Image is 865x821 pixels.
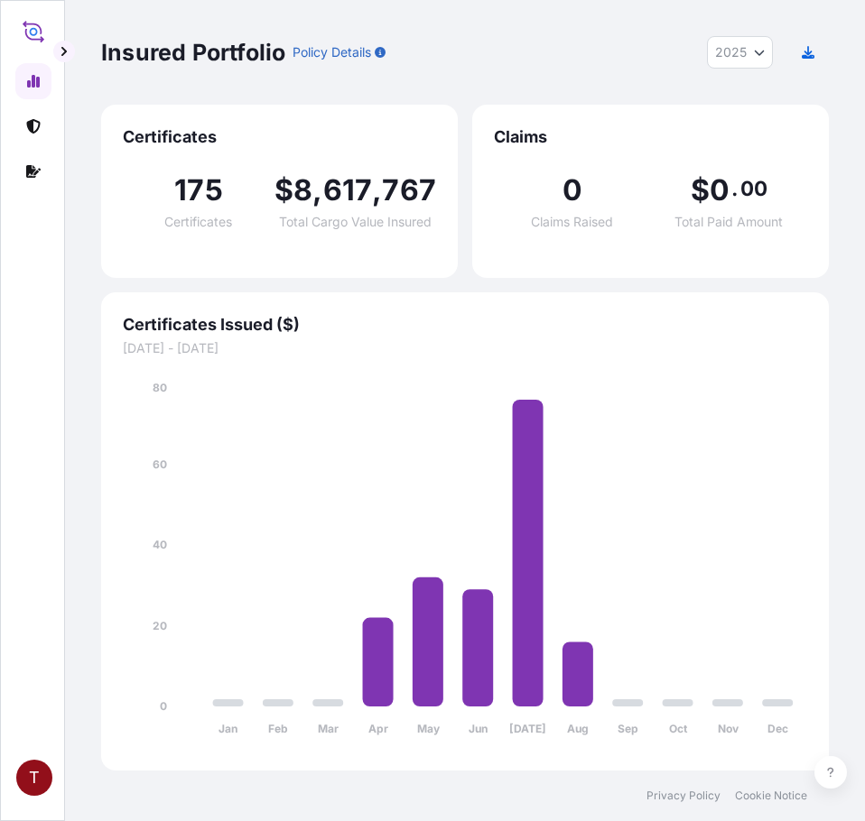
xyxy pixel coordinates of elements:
tspan: Feb [268,722,288,735]
tspan: Sep [618,722,638,735]
tspan: Aug [567,722,589,735]
span: $ [274,176,293,205]
tspan: [DATE] [509,722,546,735]
tspan: Jun [469,722,488,735]
span: Claims [494,126,807,148]
span: 767 [382,176,436,205]
span: , [312,176,322,205]
span: , [372,176,382,205]
span: 0 [710,176,730,205]
tspan: Mar [318,722,339,735]
tspan: 80 [153,381,167,394]
tspan: Nov [718,722,739,735]
span: 175 [174,176,223,205]
p: Policy Details [293,43,371,61]
span: 00 [740,181,767,196]
span: Total Cargo Value Insured [279,216,432,228]
tspan: 20 [153,619,167,632]
tspan: 60 [153,457,167,471]
span: . [731,181,738,196]
span: Certificates [123,126,436,148]
span: T [29,769,40,787]
tspan: 0 [160,699,167,713]
tspan: May [417,722,441,735]
button: Year Selector [707,36,773,69]
span: Total Paid Amount [674,216,783,228]
span: Claims Raised [531,216,613,228]
span: 617 [323,176,373,205]
a: Cookie Notice [735,789,807,803]
tspan: 40 [153,538,167,551]
p: Insured Portfolio [101,38,285,67]
span: 2025 [715,43,747,61]
span: Certificates Issued ($) [123,314,807,336]
tspan: Jan [219,722,237,735]
tspan: Apr [368,722,388,735]
span: 0 [563,176,582,205]
tspan: Oct [669,722,688,735]
span: 8 [293,176,312,205]
tspan: Dec [767,722,788,735]
span: [DATE] - [DATE] [123,339,807,357]
a: Privacy Policy [646,789,721,803]
span: Certificates [164,216,232,228]
span: $ [691,176,710,205]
